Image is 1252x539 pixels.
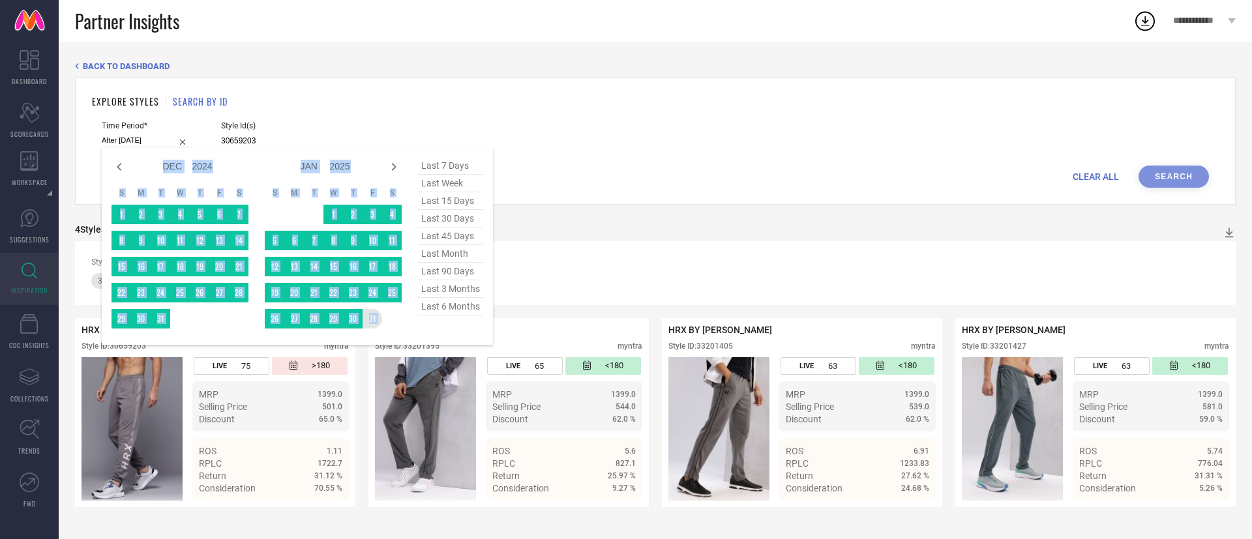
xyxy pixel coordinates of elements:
span: 1233.83 [900,459,929,468]
td: Fri Jan 31 2025 [363,309,382,328]
span: LIVE [213,362,227,370]
td: Tue Dec 31 2024 [151,309,170,328]
span: 827.1 [616,459,636,468]
span: Selling Price [786,401,834,412]
span: BACK TO DASHBOARD [83,61,170,71]
td: Tue Dec 24 2024 [151,283,170,302]
td: Sun Jan 05 2025 [265,231,284,250]
td: Fri Jan 10 2025 [363,231,382,250]
div: Style ID: 30659203 [82,342,146,351]
span: 501.0 [322,402,342,411]
th: Saturday [229,188,248,198]
th: Monday [131,188,151,198]
div: Style Ids [91,257,1219,267]
span: Selling Price [492,401,541,412]
span: Discount [1079,414,1115,424]
span: 75 [241,361,250,371]
img: Style preview image [668,357,769,501]
div: Number of days since the style was first listed on the platform [272,357,347,375]
div: Number of days since the style was first listed on the platform [565,357,640,375]
td: Wed Jan 15 2025 [323,257,343,276]
td: Fri Dec 06 2024 [209,205,229,224]
span: MRP [492,389,512,400]
div: myntra [618,342,642,351]
span: WORKSPACE [12,177,48,187]
td: Tue Jan 07 2025 [304,231,323,250]
span: last 15 days [418,192,483,210]
span: 63 [828,361,837,371]
span: 62.0 % [906,415,929,424]
span: 9.27 % [612,484,636,493]
span: 70.55 % [314,484,342,493]
img: Style preview image [962,357,1063,501]
td: Tue Dec 03 2024 [151,205,170,224]
span: MRP [199,389,218,400]
div: myntra [1204,342,1229,351]
td: Wed Jan 22 2025 [323,283,343,302]
td: Thu Jan 30 2025 [343,309,363,328]
td: Wed Jan 29 2025 [323,309,343,328]
th: Tuesday [151,188,170,198]
h1: EXPLORE STYLES [92,95,159,108]
div: Open download list [1133,9,1157,33]
td: Sat Jan 11 2025 [382,231,402,250]
span: Selling Price [1079,401,1127,412]
div: Next month [386,159,402,175]
td: Thu Dec 26 2024 [190,283,209,302]
span: LIVE [506,362,520,370]
span: last 7 days [418,157,483,175]
td: Sun Dec 08 2024 [112,231,131,250]
span: HRX BY [PERSON_NAME] [668,325,772,335]
span: last 90 days [418,263,483,280]
span: Details [313,506,342,517]
th: Wednesday [323,188,343,198]
span: 544.0 [616,402,636,411]
div: Click to view image [82,357,183,501]
span: Discount [786,414,822,424]
td: Sun Dec 22 2024 [112,283,131,302]
span: 63 [1122,361,1131,371]
td: Thu Jan 02 2025 [343,205,363,224]
span: 539.0 [909,402,929,411]
span: 1399.0 [318,390,342,399]
span: FWD [23,499,36,508]
div: Style ID: 33201395 [375,342,440,351]
span: CLEAR ALL [1073,171,1119,182]
img: Style preview image [375,357,476,501]
span: Discount [199,414,235,424]
span: LIVE [799,362,814,370]
td: Mon Dec 23 2024 [131,283,151,302]
a: Details [1180,506,1223,517]
span: 5.74 [1207,446,1223,456]
span: 581.0 [1202,402,1223,411]
td: Mon Dec 30 2024 [131,309,151,328]
span: Details [900,506,929,517]
td: Mon Jan 13 2025 [284,257,304,276]
td: Mon Jan 20 2025 [284,283,304,302]
span: Return [199,471,226,481]
a: Details [887,506,929,517]
span: last 30 days [418,210,483,227]
div: Number of days the style has been live on the platform [194,357,269,375]
td: Mon Jan 06 2025 [284,231,304,250]
td: Tue Jan 21 2025 [304,283,323,302]
span: <180 [899,360,917,371]
span: Consideration [199,483,256,493]
span: Selling Price [199,401,247,412]
span: 6.91 [914,446,929,456]
span: Details [606,506,636,517]
span: Consideration [492,483,549,493]
td: Wed Jan 01 2025 [323,205,343,224]
span: MRP [1079,389,1099,400]
span: DASHBOARD [12,76,47,86]
th: Friday [209,188,229,198]
td: Sun Dec 15 2024 [112,257,131,276]
span: 1399.0 [1198,390,1223,399]
td: Fri Jan 17 2025 [363,257,382,276]
td: Wed Dec 25 2024 [170,283,190,302]
td: Wed Dec 18 2024 [170,257,190,276]
span: 24.68 % [901,484,929,493]
span: COLLECTIONS [10,394,49,403]
td: Mon Jan 27 2025 [284,309,304,328]
input: Enter comma separated style ids e.g. 12345, 67890 [221,134,410,149]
